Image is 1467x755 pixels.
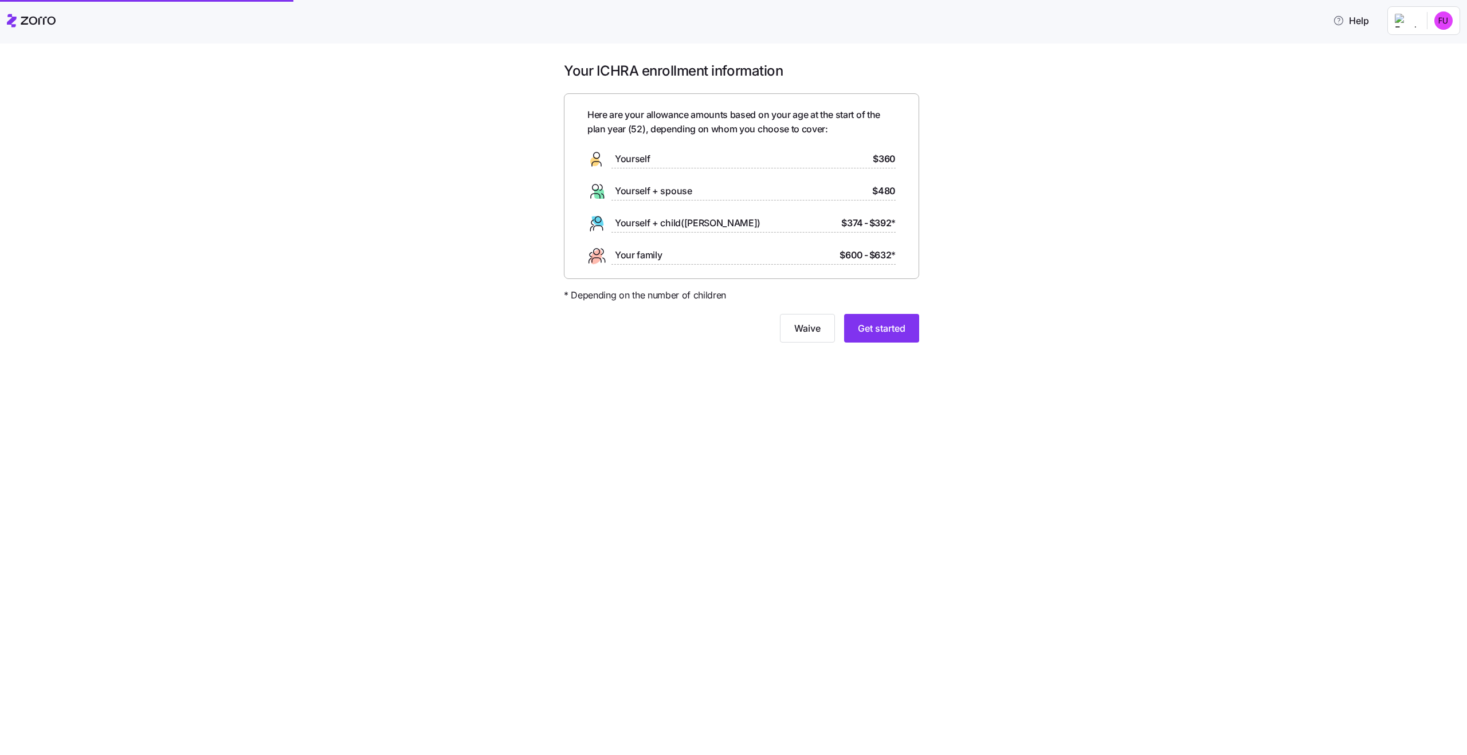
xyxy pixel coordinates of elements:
span: * Depending on the number of children [564,288,726,302]
span: Here are your allowance amounts based on your age at the start of the plan year ( 52 ), depending... [587,108,896,136]
button: Waive [780,314,835,343]
img: ea768fbe8fdca69f6c3df74946d49f9c [1434,11,1453,30]
span: Help [1333,14,1369,27]
span: Your family [615,248,662,262]
span: Get started [858,321,905,335]
span: $600 [840,248,863,262]
button: Get started [844,314,919,343]
span: Yourself + spouse [615,184,692,198]
button: Help [1324,9,1378,32]
span: $480 [872,184,896,198]
span: $632 [869,248,896,262]
span: $360 [873,152,896,166]
span: $374 [841,216,863,230]
span: Yourself + child([PERSON_NAME]) [615,216,760,230]
span: Waive [794,321,821,335]
img: Employer logo [1395,14,1418,27]
span: Yourself [615,152,650,166]
span: $392 [869,216,896,230]
span: - [864,216,868,230]
span: - [864,248,868,262]
h1: Your ICHRA enrollment information [564,62,919,80]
